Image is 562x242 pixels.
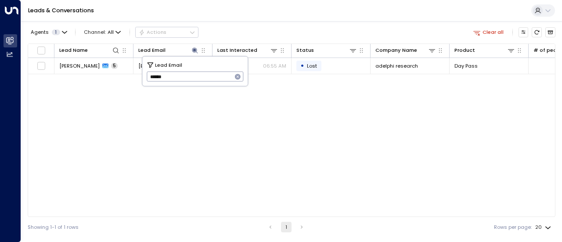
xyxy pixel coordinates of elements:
[59,46,88,54] div: Lead Name
[135,27,198,37] div: Button group with a nested menu
[139,29,166,35] div: Actions
[81,27,124,37] span: Channel:
[28,224,79,231] div: Showing 1-1 of 1 rows
[138,62,207,69] span: jo.koenning@gmx.de
[375,46,436,54] div: Company Name
[108,29,114,35] span: All
[155,61,182,69] span: Lead Email
[494,224,532,231] label: Rows per page:
[138,46,166,54] div: Lead Email
[519,27,529,37] button: Customize
[263,62,286,69] p: 06:55 AM
[375,62,418,69] span: adelphi research
[59,46,120,54] div: Lead Name
[59,62,100,69] span: Jonathan Koenning
[111,63,118,69] span: 5
[470,27,507,37] button: Clear all
[307,62,317,69] span: Lost
[81,27,124,37] button: Channel:All
[454,46,475,54] div: Product
[296,46,357,54] div: Status
[217,46,278,54] div: Last Interacted
[296,46,314,54] div: Status
[37,61,46,70] span: Toggle select row
[535,222,553,233] div: 20
[135,27,198,37] button: Actions
[31,30,49,35] span: Agents
[545,27,555,37] button: Archived Leads
[138,46,199,54] div: Lead Email
[454,46,515,54] div: Product
[454,62,478,69] span: Day Pass
[52,29,60,35] span: 1
[37,46,46,55] span: Toggle select all
[28,7,94,14] a: Leads & Conversations
[281,222,292,232] button: page 1
[532,27,542,37] span: Refresh
[375,46,417,54] div: Company Name
[300,60,304,72] div: •
[217,46,257,54] div: Last Interacted
[28,27,69,37] button: Agents1
[265,222,307,232] nav: pagination navigation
